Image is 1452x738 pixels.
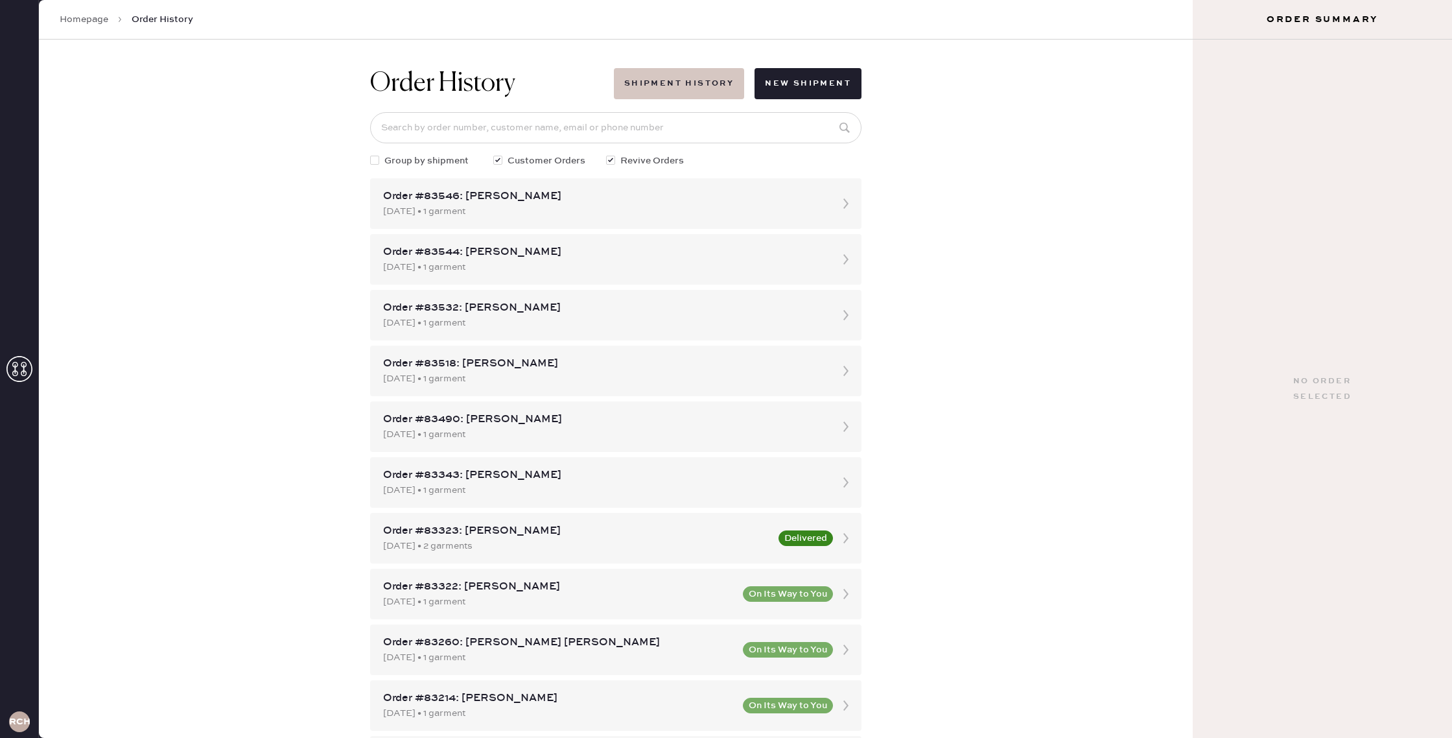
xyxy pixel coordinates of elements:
[614,68,744,99] button: Shipment History
[383,706,735,720] div: [DATE] • 1 garment
[383,635,735,650] div: Order #83260: [PERSON_NAME] [PERSON_NAME]
[743,586,833,602] button: On Its Way to You
[779,530,833,546] button: Delivered
[755,68,861,99] button: New Shipment
[508,154,585,168] span: Customer Orders
[383,260,825,274] div: [DATE] • 1 garment
[1193,13,1452,26] h3: Order Summary
[383,483,825,497] div: [DATE] • 1 garment
[9,717,30,726] h3: RCHA
[383,579,735,595] div: Order #83322: [PERSON_NAME]
[1293,374,1352,405] div: No order selected
[132,13,193,26] span: Order History
[370,112,861,143] input: Search by order number, customer name, email or phone number
[743,698,833,713] button: On Its Way to You
[383,244,825,260] div: Order #83544: [PERSON_NAME]
[383,427,825,442] div: [DATE] • 1 garment
[370,68,515,99] h1: Order History
[383,204,825,219] div: [DATE] • 1 garment
[383,300,825,316] div: Order #83532: [PERSON_NAME]
[383,595,735,609] div: [DATE] • 1 garment
[383,189,825,204] div: Order #83546: [PERSON_NAME]
[383,372,825,386] div: [DATE] • 1 garment
[383,539,771,553] div: [DATE] • 2 garments
[620,154,684,168] span: Revive Orders
[383,468,825,483] div: Order #83343: [PERSON_NAME]
[383,316,825,330] div: [DATE] • 1 garment
[383,691,735,706] div: Order #83214: [PERSON_NAME]
[384,154,469,168] span: Group by shipment
[383,650,735,665] div: [DATE] • 1 garment
[383,412,825,427] div: Order #83490: [PERSON_NAME]
[60,13,108,26] a: Homepage
[743,642,833,658] button: On Its Way to You
[383,523,771,539] div: Order #83323: [PERSON_NAME]
[383,356,825,372] div: Order #83518: [PERSON_NAME]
